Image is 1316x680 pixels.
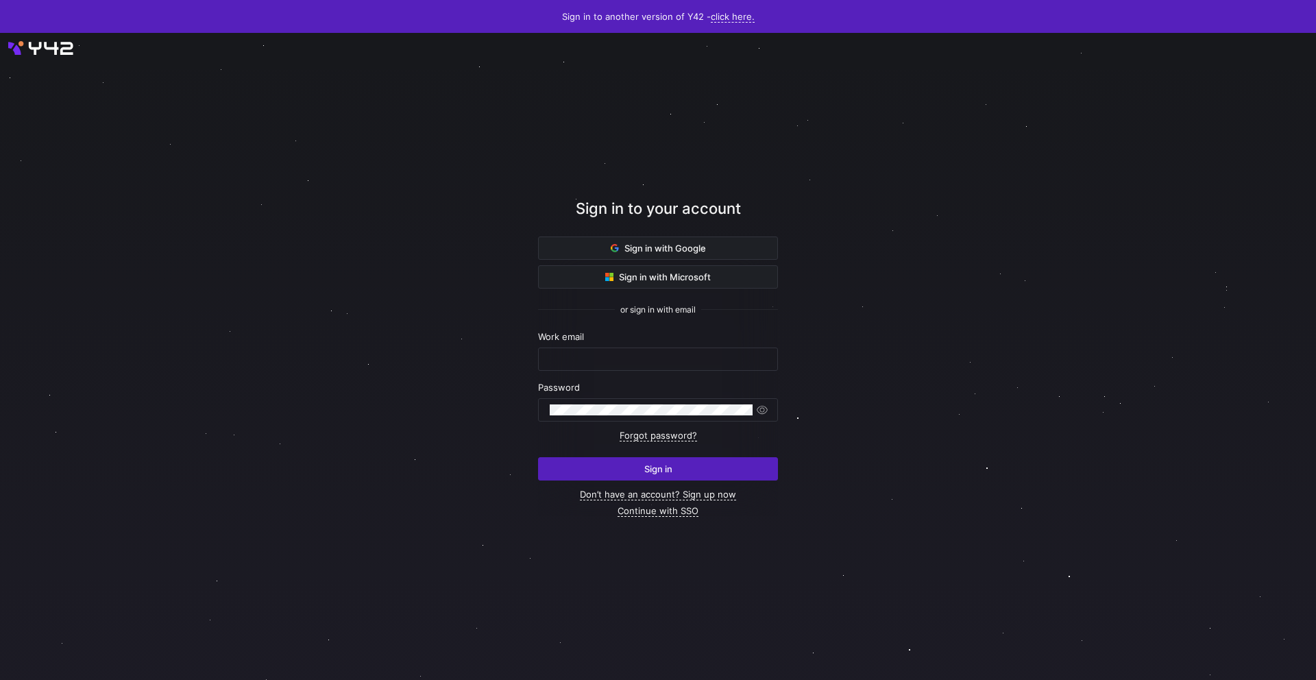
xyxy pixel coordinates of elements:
[618,505,698,517] a: Continue with SSO
[538,331,584,342] span: Work email
[538,265,778,289] button: Sign in with Microsoft
[620,430,697,441] a: Forgot password?
[580,489,736,500] a: Don’t have an account? Sign up now
[611,243,706,254] span: Sign in with Google
[711,11,755,23] a: click here.
[538,457,778,481] button: Sign in
[620,305,696,315] span: or sign in with email
[605,271,711,282] span: Sign in with Microsoft
[538,236,778,260] button: Sign in with Google
[538,197,778,236] div: Sign in to your account
[644,463,672,474] span: Sign in
[538,382,580,393] span: Password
